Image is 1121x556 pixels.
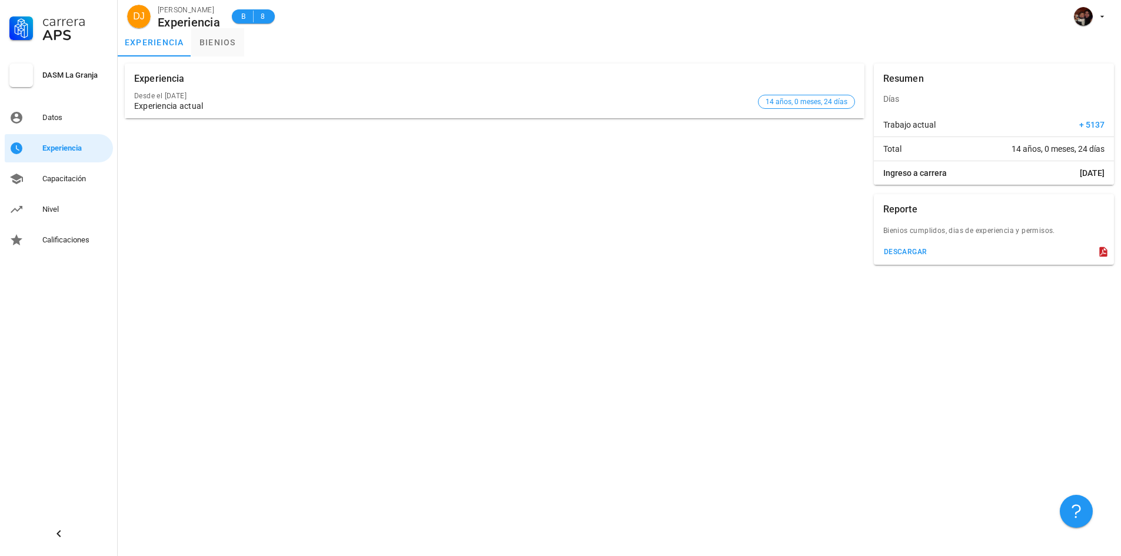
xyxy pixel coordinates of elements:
[42,174,108,184] div: Capacitación
[5,134,113,162] a: Experiencia
[239,11,248,22] span: B
[42,205,108,214] div: Nivel
[127,5,151,28] div: avatar
[5,165,113,193] a: Capacitación
[5,226,113,254] a: Calificaciones
[133,5,145,28] span: DJ
[1080,167,1105,179] span: [DATE]
[883,119,936,131] span: Trabajo actual
[42,235,108,245] div: Calificaciones
[1079,119,1105,131] span: + 5137
[883,143,902,155] span: Total
[42,28,108,42] div: APS
[134,101,753,111] div: Experiencia actual
[258,11,268,22] span: 8
[879,244,932,260] button: descargar
[158,16,220,29] div: Experiencia
[191,28,244,56] a: bienios
[5,195,113,224] a: Nivel
[1012,143,1105,155] span: 14 años, 0 meses, 24 días
[42,113,108,122] div: Datos
[883,248,927,256] div: descargar
[766,95,847,108] span: 14 años, 0 meses, 24 días
[874,85,1114,113] div: Días
[883,167,947,179] span: Ingreso a carrera
[42,144,108,153] div: Experiencia
[118,28,191,56] a: experiencia
[5,104,113,132] a: Datos
[883,194,917,225] div: Reporte
[158,4,220,16] div: [PERSON_NAME]
[1074,7,1093,26] div: avatar
[883,64,924,94] div: Resumen
[134,92,753,100] div: Desde el [DATE]
[134,64,185,94] div: Experiencia
[874,225,1114,244] div: Bienios cumplidos, dias de experiencia y permisos.
[42,71,108,80] div: DASM La Granja
[42,14,108,28] div: Carrera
